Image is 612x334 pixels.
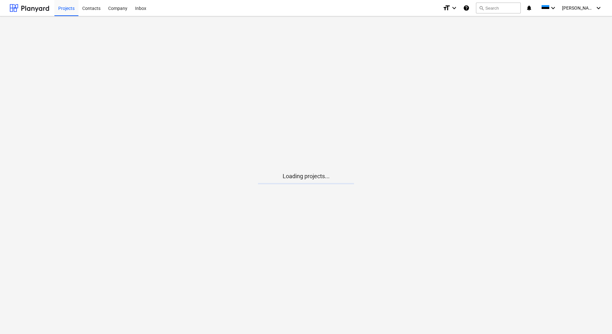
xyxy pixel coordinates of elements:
[526,4,532,12] i: notifications
[258,172,354,180] p: Loading projects...
[595,4,602,12] i: keyboard_arrow_down
[450,4,458,12] i: keyboard_arrow_down
[463,4,470,12] i: Knowledge base
[562,5,594,11] span: [PERSON_NAME]
[476,3,521,13] button: Search
[479,5,484,11] span: search
[549,4,557,12] i: keyboard_arrow_down
[443,4,450,12] i: format_size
